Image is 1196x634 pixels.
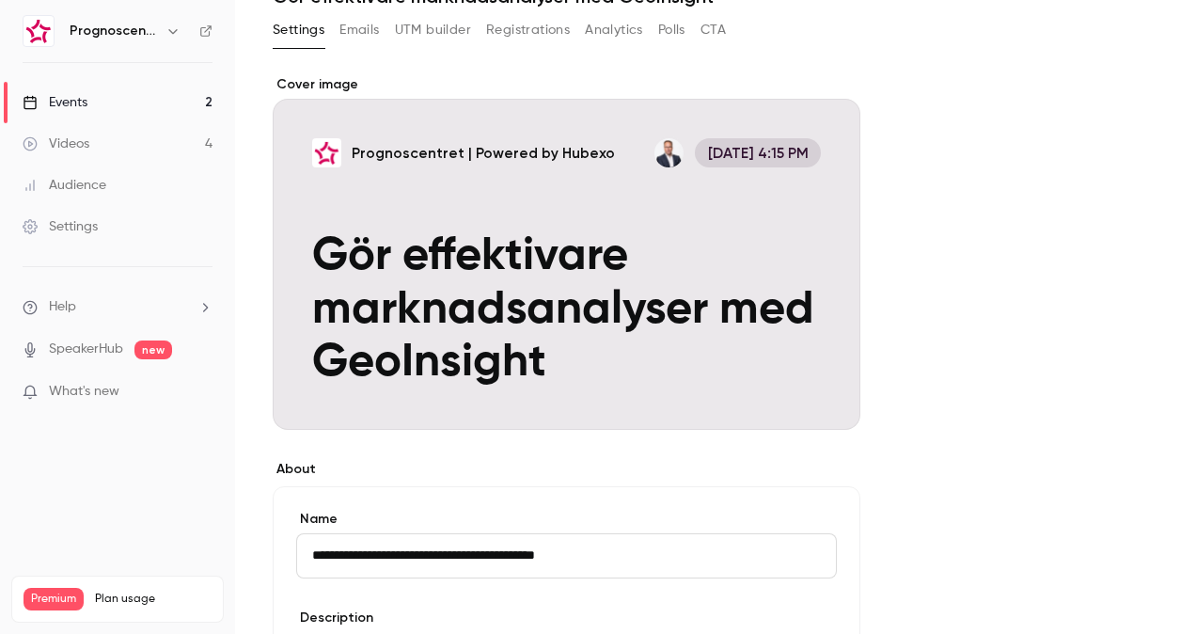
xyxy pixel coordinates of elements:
button: CTA [700,15,726,45]
div: Events [23,93,87,112]
span: new [134,341,172,359]
div: Audience [23,176,106,195]
label: Cover image [273,75,860,94]
label: Description [296,609,373,627]
img: Prognoscentret | Powered by Hubexo [24,16,54,46]
button: UTM builder [395,15,471,45]
span: Premium [24,588,84,610]
button: Registrations [486,15,570,45]
li: help-dropdown-opener [23,297,212,317]
span: Plan usage [95,592,212,607]
iframe: Noticeable Trigger [190,384,212,401]
section: Cover image [273,75,860,430]
h6: Prognoscentret | Powered by Hubexo [70,22,158,40]
label: About [273,460,860,479]
button: Settings [273,15,324,45]
button: Analytics [585,15,643,45]
button: Polls [658,15,685,45]
label: Name [296,510,837,529]
div: Videos [23,135,89,153]
button: Emails [339,15,379,45]
span: Help [49,297,76,317]
span: What's new [49,382,119,402]
div: Settings [23,217,98,236]
a: SpeakerHub [49,340,123,359]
